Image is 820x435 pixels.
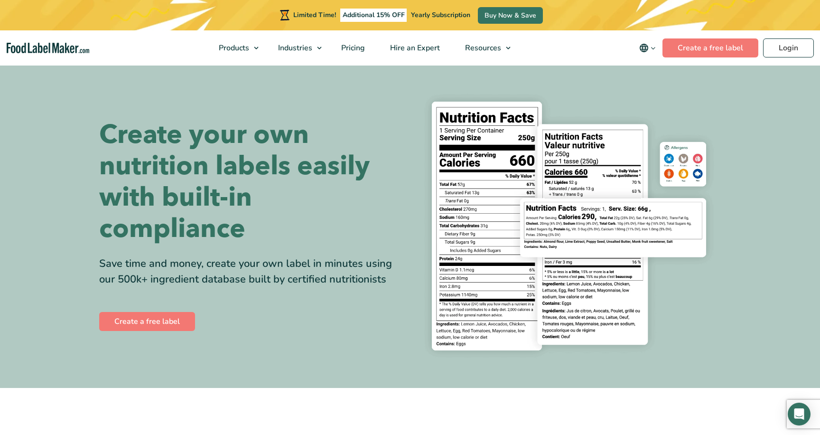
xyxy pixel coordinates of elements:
a: Resources [453,30,515,66]
a: Products [206,30,263,66]
a: Create a free label [99,312,195,331]
div: Save time and money, create your own label in minutes using our 500k+ ingredient database built b... [99,256,403,287]
a: Pricing [329,30,375,66]
span: Yearly Subscription [411,10,470,19]
a: Login [763,38,814,57]
span: Hire an Expert [387,43,441,53]
span: Limited Time! [293,10,336,19]
a: Industries [266,30,326,66]
div: Open Intercom Messenger [788,403,811,426]
span: Industries [275,43,313,53]
span: Resources [462,43,502,53]
a: Create a free label [662,38,758,57]
span: Products [216,43,250,53]
span: Additional 15% OFF [340,9,407,22]
a: Hire an Expert [378,30,450,66]
a: Buy Now & Save [478,7,543,24]
span: Pricing [338,43,366,53]
h1: Create your own nutrition labels easily with built-in compliance [99,119,403,245]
